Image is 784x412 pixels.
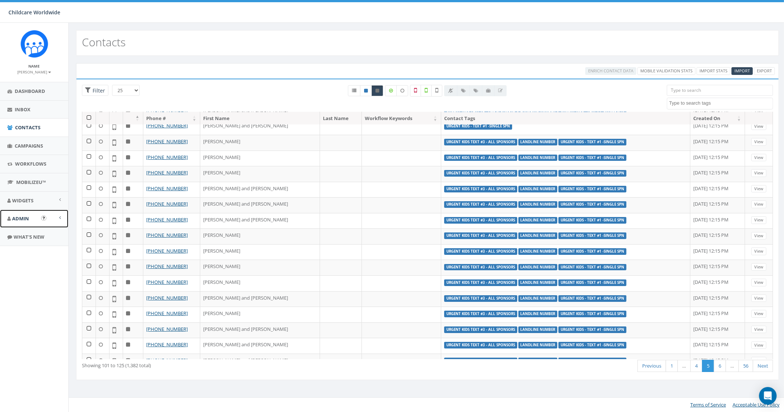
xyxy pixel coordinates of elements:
td: [PERSON_NAME] [200,307,320,322]
a: 1 [666,360,678,372]
td: [DATE] 12:15 PM [690,275,745,291]
a: View [751,200,766,208]
label: landline number [518,342,558,348]
a: 4 [690,360,702,372]
label: landline number [518,201,558,208]
label: landline number [518,311,558,317]
td: [DATE] 12:15 PM [690,260,745,275]
td: [PERSON_NAME] [200,166,320,182]
a: [PHONE_NUMBER] [146,232,188,238]
label: landline number [518,139,558,145]
span: Filter [91,87,105,94]
span: Widgets [12,197,33,204]
td: [PERSON_NAME] [200,260,320,275]
a: View [751,185,766,193]
div: Open Intercom Messenger [759,387,777,405]
label: Validated [421,85,432,97]
th: Last Name [320,112,362,125]
a: [PHONE_NUMBER] [146,310,188,317]
label: Urgent Kids - Text #1 -Single Spn [558,217,626,224]
td: [DATE] 12:15 PM [690,228,745,244]
td: [PERSON_NAME] [200,244,320,260]
td: [DATE] 12:15 PM [690,338,745,354]
td: [PERSON_NAME] and [PERSON_NAME] [200,197,320,213]
th: Created On: activate to sort column ascending [690,112,745,125]
label: Urgent Kids - Text #1 -Single Spn [558,248,626,255]
label: Urgent Kids Text #3 - All Sponsors [444,326,517,333]
span: Contacts [15,124,40,131]
label: landline number [518,186,558,192]
td: [PERSON_NAME] and [PERSON_NAME] [200,291,320,307]
a: View [751,294,766,302]
label: Urgent Kids - Text #1 -Single Spn [558,311,626,317]
label: Urgent Kids Text #3 - All Sponsors [444,358,517,364]
a: View [751,263,766,271]
a: Next [753,360,773,372]
a: View [751,279,766,286]
a: Terms of Service [690,401,726,408]
a: 6 [714,360,726,372]
span: Import [734,68,750,73]
label: Urgent Kids Text #3 - All Sponsors [444,201,517,208]
a: [PERSON_NAME] [18,68,51,75]
td: [PERSON_NAME] [200,151,320,166]
label: Urgent Kids - Text #1 -Single Spn [558,201,626,208]
a: 5 [702,360,714,372]
td: [DATE] 12:15 PM [690,151,745,166]
span: Admin [12,215,29,222]
span: CSV files only [734,68,750,73]
a: [PHONE_NUMBER] [146,279,188,285]
td: [DATE] 12:15 PM [690,182,745,198]
label: Not a Mobile [410,85,421,97]
a: [PHONE_NUMBER] [146,185,188,192]
label: landline number [518,326,558,333]
a: Acceptable Use Policy [733,401,780,408]
small: Name [29,64,40,69]
th: Phone #: activate to sort column ascending [143,112,200,125]
td: [PERSON_NAME] and [PERSON_NAME] [200,213,320,229]
a: View [751,310,766,318]
th: Contact Tags [441,112,690,125]
td: [PERSON_NAME] and [PERSON_NAME] [200,322,320,338]
a: [PHONE_NUMBER] [146,169,188,176]
a: View [751,154,766,162]
label: Urgent Kids - Text #1 -Single Spn [558,295,626,302]
label: Urgent Kids Text #3 - All Sponsors [444,295,517,302]
label: Urgent Kids - Text #1 -Single Spn [558,186,626,192]
small: [PERSON_NAME] [18,69,51,75]
label: Urgent Kids Text #3 - All Sponsors [444,170,517,177]
span: Childcare Worldwide [9,9,61,16]
span: Inbox [15,106,30,113]
a: View [751,357,766,365]
a: [PHONE_NUMBER] [146,247,188,254]
h2: Contacts [82,36,126,48]
td: [DATE] 12:15 PM [690,307,745,322]
a: All contacts [348,85,360,96]
a: Active [360,85,372,96]
label: Urgent Kids - Text #1 -Single Spn [558,358,626,364]
label: Urgent Kids Text #3 - All Sponsors [444,217,517,224]
label: Urgent Kids Text #3 - All Sponsors [444,139,517,145]
label: Not Validated [431,85,442,97]
label: Urgent Kids - Text #1 -Single Spn [558,279,626,286]
a: [PHONE_NUMBER] [146,294,188,301]
td: [PERSON_NAME] and [PERSON_NAME] [200,354,320,369]
a: [PHONE_NUMBER] [146,200,188,207]
span: What's New [14,234,44,240]
td: [DATE] 12:15 PM [690,244,745,260]
a: View [751,326,766,333]
td: [DATE] 12:15 PM [690,213,745,229]
label: landline number [518,232,558,239]
td: [DATE] 12:15 PM [690,166,745,182]
a: View [751,123,766,130]
label: Urgent Kids - Text #1 -Single Spn [558,232,626,239]
label: Urgent Kids Text #3 - All Sponsors [444,186,517,192]
label: Data Enriched [385,85,397,96]
label: Urgent Kids - Text #1 -Single Spn [444,123,512,130]
a: View [751,247,766,255]
a: Opted Out [371,85,383,96]
td: [DATE] 12:15 PM [690,322,745,338]
a: … [677,360,691,372]
a: View [751,169,766,177]
a: [PHONE_NUMBER] [146,357,188,364]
